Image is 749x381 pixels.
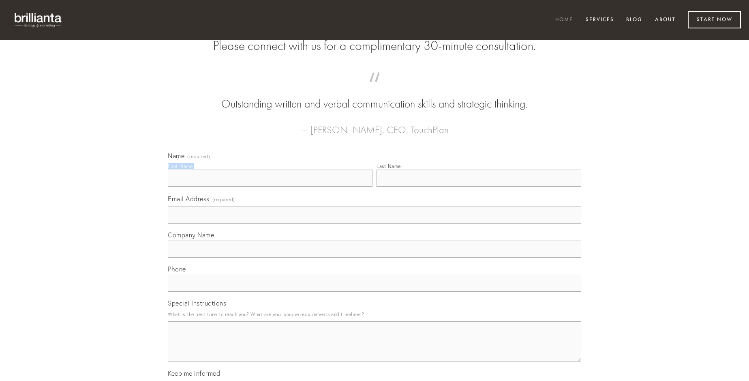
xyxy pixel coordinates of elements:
[688,11,741,28] a: Start Now
[168,231,214,239] span: Company Name
[168,309,581,320] p: What is the best time to reach you? What are your unique requirements and timelines?
[168,299,226,307] span: Special Instructions
[181,112,568,138] figcaption: — [PERSON_NAME], CEO, TouchPlan
[168,369,220,377] span: Keep me informed
[181,80,568,112] blockquote: Outstanding written and verbal communication skills and strategic thinking.
[168,195,210,203] span: Email Address
[621,13,648,27] a: Blog
[550,13,578,27] a: Home
[8,8,69,32] img: brillianta - research, strategy, marketing
[580,13,619,27] a: Services
[168,163,193,169] div: First Name
[377,163,401,169] div: Last Name
[168,152,184,160] span: Name
[168,38,581,54] h2: Please connect with us for a complimentary 30-minute consultation.
[187,154,210,159] span: (required)
[168,265,186,273] span: Phone
[650,13,681,27] a: About
[181,80,568,96] span: “
[212,194,235,205] span: (required)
